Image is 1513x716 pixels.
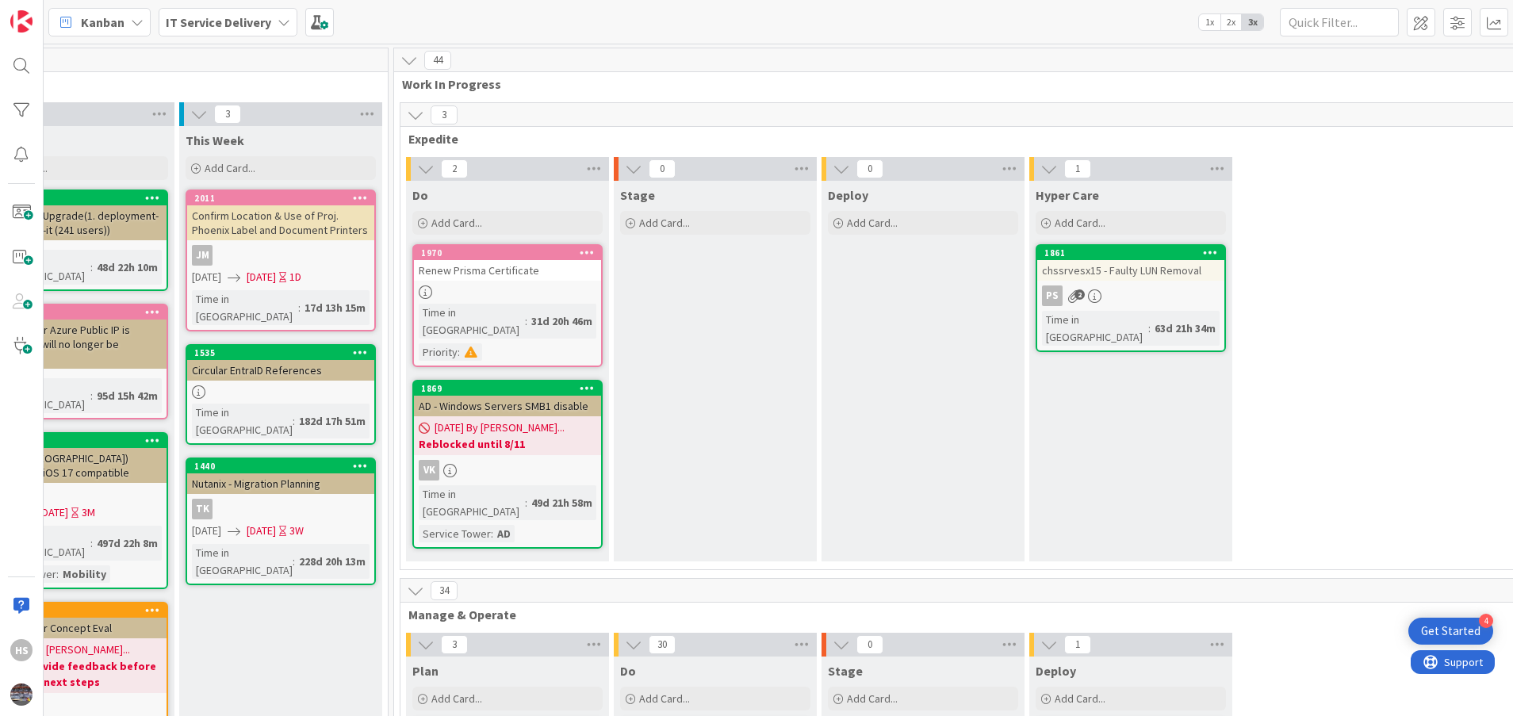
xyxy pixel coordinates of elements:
[1064,635,1091,654] span: 1
[424,51,451,70] span: 44
[192,544,293,579] div: Time in [GEOGRAPHIC_DATA]
[93,258,162,276] div: 48d 22h 10m
[414,246,601,281] div: 1970Renew Prisma Certificate
[441,635,468,654] span: 3
[1036,244,1226,352] a: 1861chssrvesx15 - Faulty LUN RemovalPSTime in [GEOGRAPHIC_DATA]:63d 21h 34m
[1421,623,1480,639] div: Get Started
[458,343,460,361] span: :
[1037,285,1224,306] div: PS
[10,639,33,661] div: HS
[81,13,124,32] span: Kanban
[1036,187,1099,203] span: Hyper Care
[10,683,33,706] img: avatar
[1036,663,1076,679] span: Deploy
[90,387,93,404] span: :
[431,216,482,230] span: Add Card...
[186,458,376,585] a: 1440Nutanix - Migration PlanningTK[DATE][DATE]3WTime in [GEOGRAPHIC_DATA]:228d 20h 13m
[187,459,374,473] div: 1440
[293,412,295,430] span: :
[187,346,374,360] div: 1535
[192,499,213,519] div: TK
[639,216,690,230] span: Add Card...
[1055,216,1105,230] span: Add Card...
[1044,247,1224,258] div: 1861
[639,691,690,706] span: Add Card...
[187,191,374,240] div: 2011Confirm Location & Use of Proj. Phoenix Label and Document Printers
[298,299,301,316] span: :
[301,299,370,316] div: 17d 13h 15m
[1042,285,1063,306] div: PS
[419,460,439,481] div: VK
[847,216,898,230] span: Add Card...
[412,380,603,549] a: 1869AD - Windows Servers SMB1 disable[DATE] By [PERSON_NAME]...Reblocked until 8/11VKTime in [GEO...
[414,381,601,396] div: 1869
[56,565,59,583] span: :
[1148,320,1151,337] span: :
[1037,260,1224,281] div: chssrvesx15 - Faulty LUN Removal
[194,193,374,204] div: 2011
[187,459,374,494] div: 1440Nutanix - Migration Planning
[828,663,863,679] span: Stage
[525,494,527,511] span: :
[419,485,525,520] div: Time in [GEOGRAPHIC_DATA]
[187,473,374,494] div: Nutanix - Migration Planning
[421,247,601,258] div: 1970
[414,246,601,260] div: 1970
[186,344,376,445] a: 1535Circular EntraID ReferencesTime in [GEOGRAPHIC_DATA]:182d 17h 51m
[856,635,883,654] span: 0
[441,159,468,178] span: 2
[412,244,603,367] a: 1970Renew Prisma CertificateTime in [GEOGRAPHIC_DATA]:31d 20h 46mPriority:
[1151,320,1220,337] div: 63d 21h 34m
[194,347,374,358] div: 1535
[205,161,255,175] span: Add Card...
[33,2,72,21] span: Support
[247,269,276,285] span: [DATE]
[527,494,596,511] div: 49d 21h 58m
[194,461,374,472] div: 1440
[525,312,527,330] span: :
[39,504,68,521] span: [DATE]
[192,523,221,539] span: [DATE]
[527,312,596,330] div: 31d 20h 46m
[620,663,636,679] span: Do
[1037,246,1224,260] div: 1861
[1280,8,1399,36] input: Quick Filter...
[186,132,244,148] span: This Week
[293,553,295,570] span: :
[187,245,374,266] div: JM
[187,499,374,519] div: TK
[493,525,515,542] div: AD
[90,534,93,552] span: :
[414,460,601,481] div: VK
[1242,14,1263,30] span: 3x
[419,343,458,361] div: Priority
[419,525,491,542] div: Service Tower
[166,14,271,30] b: IT Service Delivery
[187,191,374,205] div: 2011
[414,260,601,281] div: Renew Prisma Certificate
[289,269,301,285] div: 1D
[649,159,676,178] span: 0
[421,383,601,394] div: 1869
[1479,614,1493,628] div: 4
[82,504,95,521] div: 3M
[59,565,110,583] div: Mobility
[295,412,370,430] div: 182d 17h 51m
[412,663,439,679] span: Plan
[649,635,676,654] span: 30
[435,419,565,436] span: [DATE] By [PERSON_NAME]...
[1074,289,1085,300] span: 2
[1408,618,1493,645] div: Open Get Started checklist, remaining modules: 4
[431,581,458,600] span: 34
[414,396,601,416] div: AD - Windows Servers SMB1 disable
[419,436,596,452] b: Reblocked until 8/11
[828,187,868,203] span: Deploy
[1199,14,1220,30] span: 1x
[1064,159,1091,178] span: 1
[847,691,898,706] span: Add Card...
[192,404,293,438] div: Time in [GEOGRAPHIC_DATA]
[1042,311,1148,346] div: Time in [GEOGRAPHIC_DATA]
[93,534,162,552] div: 497d 22h 8m
[1037,246,1224,281] div: 1861chssrvesx15 - Faulty LUN Removal
[1055,691,1105,706] span: Add Card...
